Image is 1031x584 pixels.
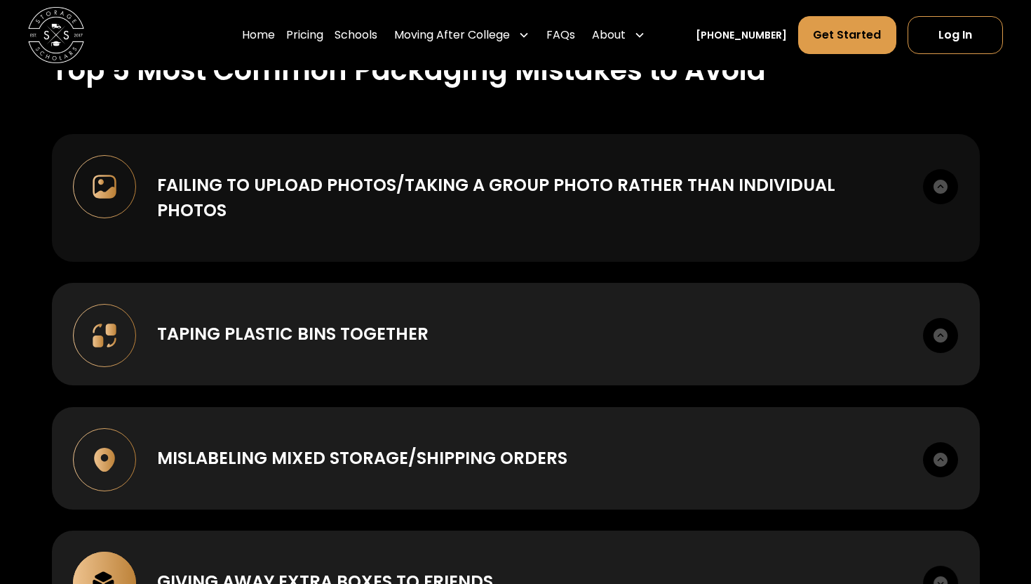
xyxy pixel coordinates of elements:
[157,321,429,347] div: Taping plastic bins together
[286,15,323,55] a: Pricing
[335,15,377,55] a: Schools
[28,7,84,63] a: home
[242,15,275,55] a: Home
[908,16,1003,54] a: Log In
[586,15,651,55] div: About
[798,16,896,54] a: Get Started
[546,15,575,55] a: FAQs
[157,446,567,471] div: Mislabeling mixed storage/shipping orders
[389,15,535,55] div: Moving After College
[592,27,626,44] div: About
[394,27,510,44] div: Moving After College
[52,49,766,91] div: Top 5 Most Common Packaging Mistakes to Avoid
[28,7,84,63] img: Storage Scholars main logo
[157,173,902,223] div: Failing to upload photos/taking a group photo rather than individual photos
[696,28,787,43] a: [PHONE_NUMBER]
